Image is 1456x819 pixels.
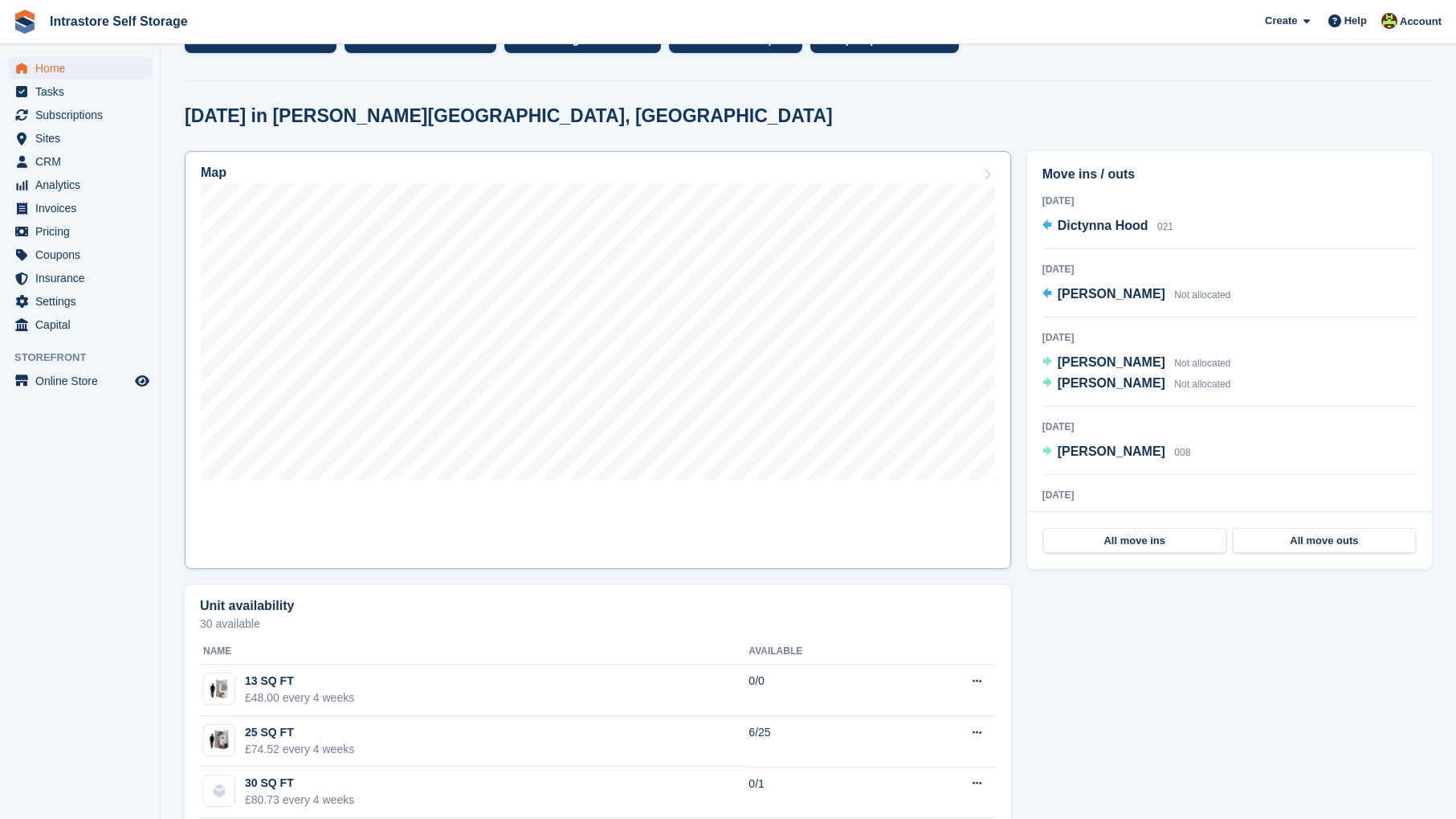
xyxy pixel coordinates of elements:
[35,57,132,80] span: Home
[748,639,900,665] th: Available
[504,26,669,61] a: 21 unsigned contracts
[8,290,152,313] a: menu
[13,10,37,34] img: stora-icon-8386f47178a22dfd0bd8f6a31ec36ba5ce8667c1dd55bd0f319d3a0aa187defe.svg
[185,105,833,127] h2: [DATE] in [PERSON_NAME][GEOGRAPHIC_DATA], [GEOGRAPHIC_DATA]
[810,26,967,61] a: 2 prospects to review
[1042,216,1173,237] a: Dictynna Hood 021
[1381,13,1397,29] img: Emily Clark
[35,313,132,336] span: Capital
[1058,376,1165,390] span: [PERSON_NAME]
[1042,353,1231,374] a: [PERSON_NAME] Not allocated
[43,8,194,35] a: Intrastore Self Storage
[1400,14,1442,30] span: Account
[35,174,132,196] span: Analytics
[1344,13,1367,29] span: Help
[1265,13,1297,29] span: Create
[8,220,152,243] a: menu
[8,370,152,392] a: menu
[1042,165,1417,184] h2: Move ins / outs
[1058,287,1165,301] span: [PERSON_NAME]
[8,150,152,173] a: menu
[1174,379,1230,390] span: Not allocated
[1042,374,1231,395] a: [PERSON_NAME] Not allocated
[35,267,132,289] span: Insurance
[1174,289,1230,301] span: Not allocated
[1058,444,1165,458] span: [PERSON_NAME]
[1042,194,1417,208] div: [DATE]
[1042,285,1231,305] a: [PERSON_NAME] Not allocated
[8,80,152,103] a: menu
[345,26,505,61] a: 7 unverified identities
[1157,221,1173,232] span: 021
[1043,528,1226,554] a: All move ins
[748,767,900,818] td: 0/1
[8,127,152,149] a: menu
[245,792,354,809] div: £80.73 every 4 weeks
[35,150,132,173] span: CRM
[748,716,900,768] td: 6/25
[200,618,996,629] p: 30 available
[35,80,132,103] span: Tasks
[204,728,235,751] img: 20-sqft-unit.jpg
[200,599,294,613] h2: Unit availability
[133,371,152,391] a: Preview store
[35,290,132,313] span: Settings
[748,665,900,716] td: 0/0
[14,350,160,366] span: Storefront
[204,776,235,806] img: blank-unit-type-icon-ffbac7b88ba66c5e286b0e438baccc4b9c83835d4c34f86887a83fc20ec27e7b.svg
[35,244,132,266] span: Coupons
[8,267,152,289] a: menu
[8,313,152,336] a: menu
[8,57,152,80] a: menu
[1174,358,1230,369] span: Not allocated
[8,197,152,219] a: menu
[1174,447,1190,458] span: 008
[204,678,235,701] img: 12-sqft-unit.jpg
[245,741,354,758] div: £74.52 every 4 weeks
[8,104,152,126] a: menu
[1042,488,1417,502] div: [DATE]
[245,724,354,741] div: 25 SQ FT
[1042,262,1417,276] div: [DATE]
[1233,528,1416,554] a: All move outs
[1042,420,1417,434] div: [DATE]
[35,220,132,243] span: Pricing
[35,127,132,149] span: Sites
[35,104,132,126] span: Subscriptions
[35,370,132,392] span: Online Store
[1058,219,1148,232] span: Dictynna Hood
[200,639,748,665] th: Name
[201,166,226,180] h2: Map
[245,775,354,792] div: 30 SQ FT
[8,244,152,266] a: menu
[35,197,132,219] span: Invoices
[1042,330,1417,345] div: [DATE]
[1058,355,1165,369] span: [PERSON_NAME]
[245,673,354,690] div: 13 SQ FT
[669,26,810,61] a: 1 task to complete
[245,690,354,706] div: £48.00 every 4 weeks
[8,174,152,196] a: menu
[1042,442,1191,463] a: [PERSON_NAME] 008
[185,151,1011,569] a: Map
[185,26,345,61] a: 2 move ins to allocate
